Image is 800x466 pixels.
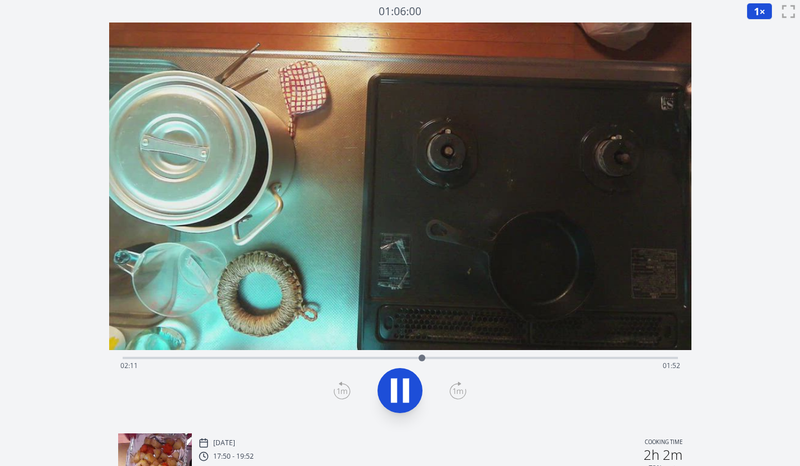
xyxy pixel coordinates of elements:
[213,438,235,447] p: [DATE]
[747,3,772,20] button: 1×
[120,361,138,370] span: 02:11
[213,452,254,461] p: 17:50 - 19:52
[754,5,759,18] span: 1
[645,438,682,448] p: Cooking time
[663,361,680,370] span: 01:52
[379,3,421,20] a: 01:06:00
[644,448,682,461] h2: 2h 2m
